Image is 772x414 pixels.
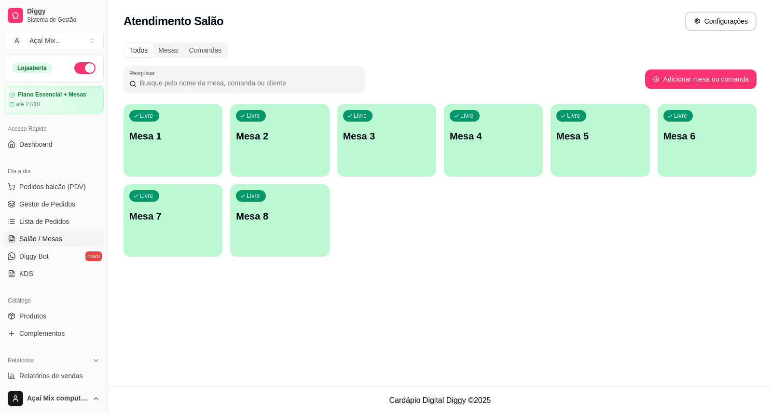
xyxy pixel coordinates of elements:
[18,91,86,98] article: Plano Essencial + Mesas
[645,69,757,89] button: Adicionar mesa ou comanda
[337,104,436,177] button: LivreMesa 3
[658,104,757,177] button: LivreMesa 6
[137,78,359,88] input: Pesquisar
[236,129,323,143] p: Mesa 2
[4,326,104,341] a: Complementos
[153,43,183,57] div: Mesas
[19,329,65,338] span: Complementos
[450,129,537,143] p: Mesa 4
[124,184,222,257] button: LivreMesa 7
[4,231,104,247] a: Salão / Mesas
[184,43,227,57] div: Comandas
[4,121,104,137] div: Acesso Rápido
[460,112,474,120] p: Livre
[4,196,104,212] a: Gestor de Pedidos
[247,192,260,200] p: Livre
[236,209,323,223] p: Mesa 8
[124,14,223,29] h2: Atendimento Salão
[124,104,222,177] button: LivreMesa 1
[556,129,644,143] p: Mesa 5
[551,104,649,177] button: LivreMesa 5
[19,139,53,149] span: Dashboard
[19,234,62,244] span: Salão / Mesas
[140,112,153,120] p: Livre
[663,129,751,143] p: Mesa 6
[354,112,367,120] p: Livre
[4,137,104,152] a: Dashboard
[74,62,96,74] button: Alterar Status
[4,368,104,384] a: Relatórios de vendas
[567,112,580,120] p: Livre
[19,217,69,226] span: Lista de Pedidos
[4,86,104,113] a: Plano Essencial + Mesasaté 27/10
[27,7,100,16] span: Diggy
[8,357,34,364] span: Relatórios
[4,387,104,410] button: Açaí Mix computador
[444,104,543,177] button: LivreMesa 4
[4,308,104,324] a: Produtos
[230,104,329,177] button: LivreMesa 2
[4,266,104,281] a: KDS
[27,16,100,24] span: Sistema de Gestão
[19,182,86,192] span: Pedidos balcão (PDV)
[19,311,46,321] span: Produtos
[29,36,61,45] div: Açaí Mix ...
[12,36,22,45] span: A
[19,371,83,381] span: Relatórios de vendas
[140,192,153,200] p: Livre
[4,293,104,308] div: Catálogo
[4,4,104,27] a: DiggySistema de Gestão
[674,112,688,120] p: Livre
[16,100,40,108] article: até 27/10
[12,63,52,73] div: Loja aberta
[4,31,104,50] button: Select a team
[230,184,329,257] button: LivreMesa 8
[4,164,104,179] div: Dia a dia
[343,129,430,143] p: Mesa 3
[685,12,757,31] button: Configurações
[19,269,33,278] span: KDS
[27,394,88,403] span: Açaí Mix computador
[4,214,104,229] a: Lista de Pedidos
[108,386,772,414] footer: Cardápio Digital Diggy © 2025
[247,112,260,120] p: Livre
[4,248,104,264] a: Diggy Botnovo
[4,179,104,194] button: Pedidos balcão (PDV)
[19,251,49,261] span: Diggy Bot
[129,129,217,143] p: Mesa 1
[19,199,75,209] span: Gestor de Pedidos
[124,43,153,57] div: Todos
[129,209,217,223] p: Mesa 7
[129,69,158,77] label: Pesquisar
